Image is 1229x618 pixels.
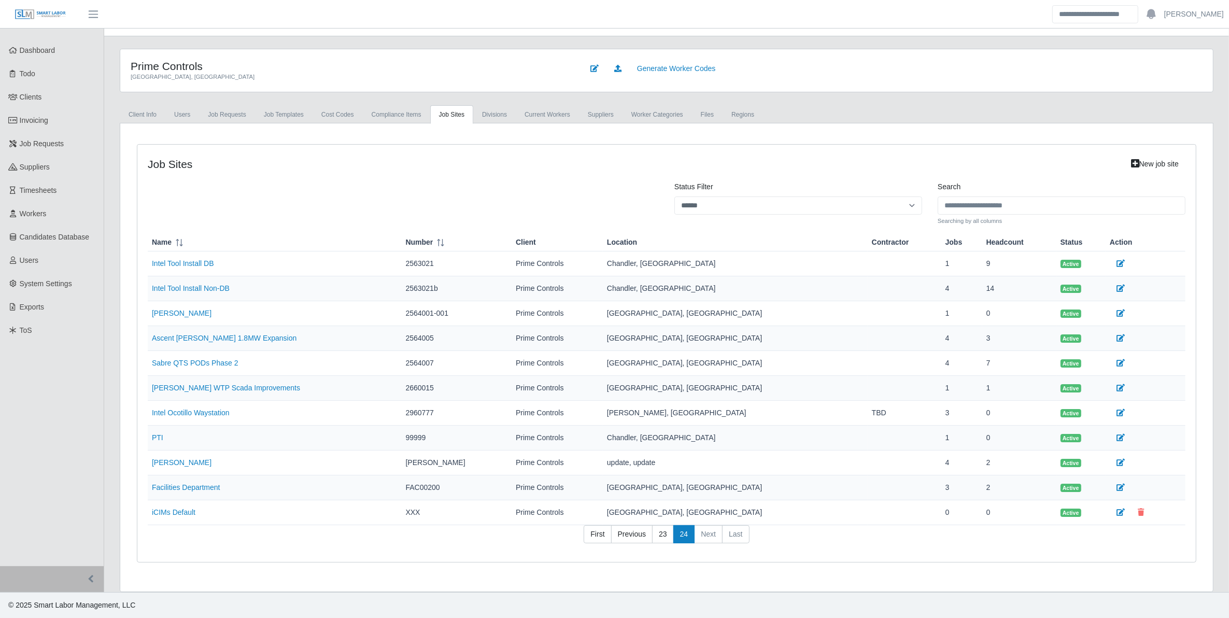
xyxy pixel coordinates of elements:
td: [GEOGRAPHIC_DATA], [GEOGRAPHIC_DATA] [603,376,868,401]
td: 2564001-001 [401,301,512,326]
td: 4 [941,451,982,475]
td: 99999 [401,426,512,451]
span: Status [1061,237,1083,248]
td: Prime Controls [512,301,603,326]
span: Clients [20,93,42,101]
a: Intel Tool Install Non-DB [152,284,230,292]
td: 2 [982,475,1056,500]
h4: Prime Controls [131,60,568,73]
a: 24 [673,525,695,544]
span: Number [405,237,433,248]
td: 3 [941,475,982,500]
span: Active [1061,384,1081,392]
span: Location [607,237,637,248]
a: Current Workers [516,105,579,124]
td: 4 [941,351,982,376]
td: Chandler, [GEOGRAPHIC_DATA] [603,276,868,301]
a: Client Info [120,105,165,124]
td: 2564005 [401,326,512,351]
span: Job Requests [20,139,64,148]
span: Exports [20,303,44,311]
label: Status Filter [674,181,713,192]
img: SLM Logo [15,9,66,20]
span: Invoicing [20,116,48,124]
a: [PERSON_NAME] [152,309,211,317]
a: 23 [652,525,674,544]
span: Name [152,237,172,248]
label: Search [938,181,960,192]
td: 4 [941,326,982,351]
span: ToS [20,326,32,334]
td: Chandler, [GEOGRAPHIC_DATA] [603,251,868,276]
small: Searching by all columns [938,217,1185,226]
td: 1 [941,251,982,276]
span: Active [1061,310,1081,318]
td: 1 [982,376,1056,401]
a: Users [165,105,199,124]
a: First [584,525,611,544]
td: 1 [941,376,982,401]
span: Active [1061,459,1081,467]
td: Chandler, [GEOGRAPHIC_DATA] [603,426,868,451]
span: Timesheets [20,186,57,194]
span: Active [1061,434,1081,442]
td: [PERSON_NAME], [GEOGRAPHIC_DATA] [603,401,868,426]
td: TBD [868,401,941,426]
td: 2660015 [401,376,512,401]
span: Contractor [872,237,909,248]
a: iCIMs Default [152,508,195,516]
h4: job sites [148,158,922,171]
a: Intel Tool Install DB [152,259,214,268]
span: © 2025 Smart Labor Management, LLC [8,601,135,609]
td: Prime Controls [512,326,603,351]
span: System Settings [20,279,72,288]
td: Prime Controls [512,251,603,276]
span: Users [20,256,39,264]
td: 3 [982,326,1056,351]
a: [PERSON_NAME] [1164,9,1224,20]
a: Sabre QTS PODs Phase 2 [152,359,238,367]
a: Intel Ocotillo Waystation [152,409,230,417]
td: Prime Controls [512,426,603,451]
a: Regions [723,105,763,124]
td: [GEOGRAPHIC_DATA], [GEOGRAPHIC_DATA] [603,500,868,525]
a: [PERSON_NAME] [152,458,211,467]
span: Active [1061,285,1081,293]
a: Previous [611,525,653,544]
td: update, update [603,451,868,475]
a: job sites [430,105,473,124]
a: Worker Categories [623,105,692,124]
td: 0 [982,426,1056,451]
td: 2563021 [401,251,512,276]
a: Suppliers [579,105,623,124]
span: Active [1061,359,1081,368]
td: [GEOGRAPHIC_DATA], [GEOGRAPHIC_DATA] [603,326,868,351]
a: PTI [152,433,163,442]
td: [GEOGRAPHIC_DATA], [GEOGRAPHIC_DATA] [603,351,868,376]
td: Prime Controls [512,500,603,525]
td: Prime Controls [512,475,603,500]
span: Active [1061,509,1081,517]
td: [PERSON_NAME] [401,451,512,475]
a: [PERSON_NAME] WTP Scada Improvements [152,384,300,392]
a: Job Requests [199,105,255,124]
a: Compliance Items [363,105,430,124]
td: Prime Controls [512,351,603,376]
td: 0 [941,500,982,525]
span: Workers [20,209,47,218]
a: Facilities Department [152,483,220,491]
input: Search [1052,5,1138,23]
span: Active [1061,484,1081,492]
div: [GEOGRAPHIC_DATA], [GEOGRAPHIC_DATA] [131,73,568,81]
td: 2 [982,451,1056,475]
td: [GEOGRAPHIC_DATA], [GEOGRAPHIC_DATA] [603,301,868,326]
td: 1 [941,301,982,326]
td: Prime Controls [512,401,603,426]
td: 0 [982,401,1056,426]
span: Dashboard [20,46,55,54]
td: 0 [982,500,1056,525]
td: Prime Controls [512,376,603,401]
a: Ascent [PERSON_NAME] 1.8MW Expansion [152,334,296,342]
td: 3 [941,401,982,426]
td: Prime Controls [512,276,603,301]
